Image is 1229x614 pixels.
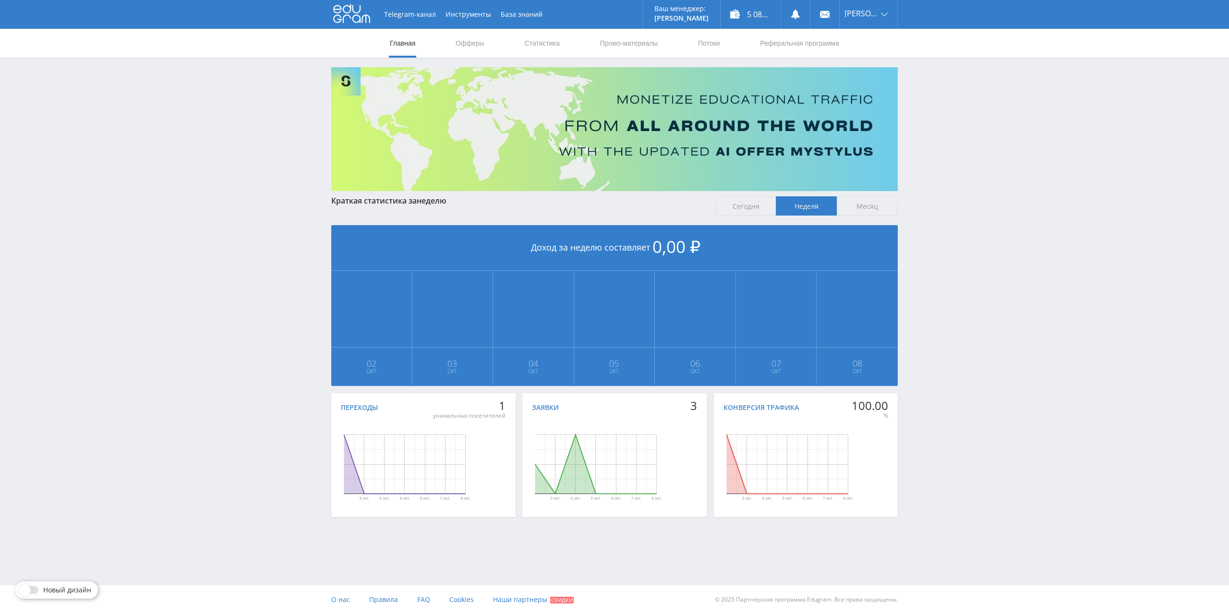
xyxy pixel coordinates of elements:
[844,10,878,17] span: [PERSON_NAME]
[715,196,776,216] span: Сегодня
[433,399,506,412] div: 1
[493,585,574,614] a: Наши партнеры Скидки
[837,196,898,216] span: Месяц
[571,496,581,501] text: 4 окт.
[817,367,897,375] span: Окт
[591,496,601,501] text: 5 окт.
[400,496,410,501] text: 5 окт.
[455,29,485,58] a: Офферы
[494,367,573,375] span: Окт
[449,595,474,604] span: Cookies
[359,496,369,501] text: 3 окт.
[331,196,706,205] div: Краткая статистика за
[369,585,398,614] a: Правила
[759,29,840,58] a: Реферальная программа
[631,496,641,501] text: 7 окт.
[611,496,621,501] text: 6 окт.
[575,367,654,375] span: Окт
[417,585,430,614] a: FAQ
[341,404,378,411] div: Переходы
[652,235,700,258] span: 0,00 ₽
[532,404,559,411] div: Заявки
[493,595,547,604] span: Наши партнеры
[331,67,898,191] img: Banner
[817,360,897,367] span: 08
[575,360,654,367] span: 05
[654,14,709,22] p: [PERSON_NAME]
[433,412,506,420] div: уникальных посетителей
[736,367,816,375] span: Окт
[312,416,497,512] svg: Диаграмма.
[695,416,880,512] svg: Диаграмма.
[43,586,91,594] span: Новый дизайн
[417,595,430,604] span: FAQ
[389,29,416,58] a: Главная
[697,29,721,58] a: Потоки
[822,496,832,501] text: 7 окт.
[550,496,560,501] text: 3 окт.
[654,5,709,12] p: Ваш менеджер:
[852,412,888,420] div: %
[762,496,772,501] text: 4 окт.
[655,367,735,375] span: Окт
[651,496,662,501] text: 8 окт.
[460,496,470,501] text: 8 окт.
[690,399,697,412] div: 3
[331,595,350,604] span: О нас
[776,196,837,216] span: Неделя
[494,360,573,367] span: 04
[413,367,493,375] span: Окт
[599,29,659,58] a: Промо-материалы
[742,496,752,501] text: 3 окт.
[331,585,350,614] a: О нас
[420,496,430,501] text: 6 окт.
[369,595,398,604] span: Правила
[332,367,411,375] span: Окт
[331,225,898,271] div: Доход за неделю составляет
[655,360,735,367] span: 06
[332,360,411,367] span: 02
[449,585,474,614] a: Cookies
[550,597,574,603] span: Скидки
[417,195,446,206] span: неделю
[503,416,688,512] svg: Диаграмма.
[523,29,561,58] a: Статистика
[852,399,888,412] div: 100.00
[802,496,812,501] text: 6 окт.
[782,496,792,501] text: 5 окт.
[723,404,799,411] div: Конверсия трафика
[843,496,853,501] text: 8 окт.
[440,496,450,501] text: 7 окт.
[413,360,493,367] span: 03
[736,360,816,367] span: 07
[379,496,389,501] text: 4 окт.
[619,585,898,614] div: © 2025 Партнёрская программа Edugram. Все права защищены.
